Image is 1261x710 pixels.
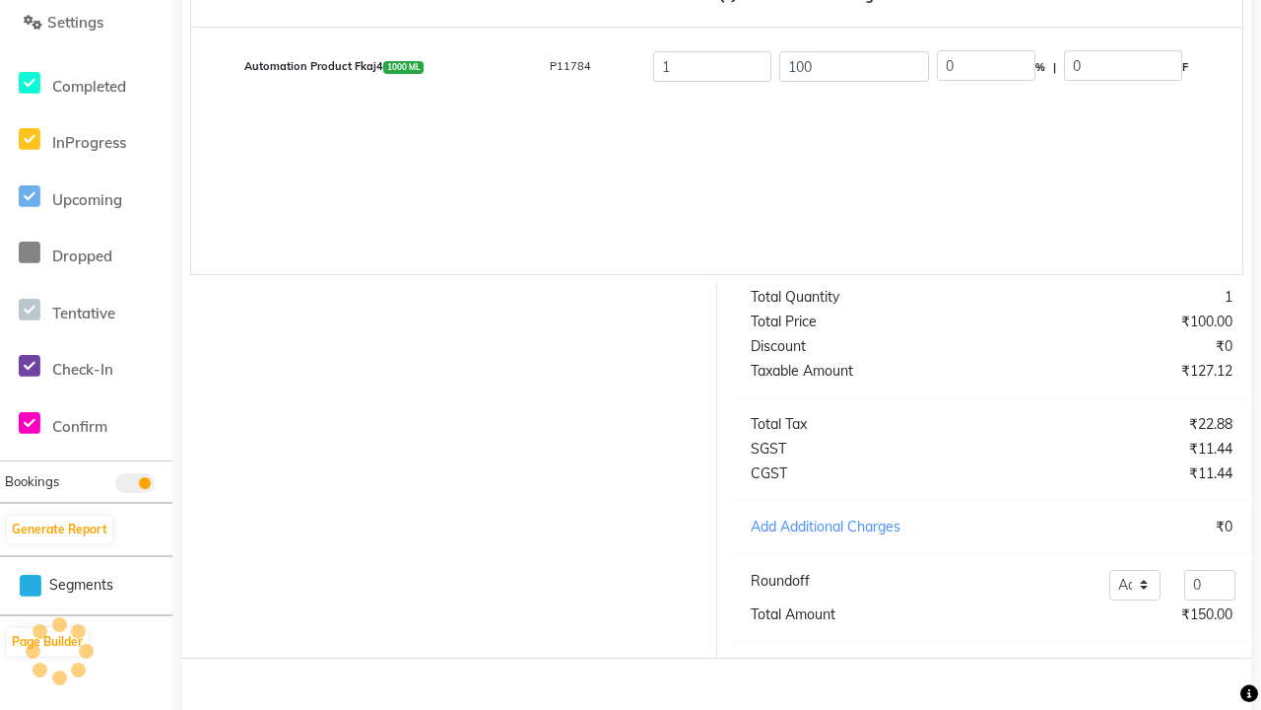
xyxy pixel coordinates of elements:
div: ₹0 [991,517,1247,537]
span: Completed [52,77,126,96]
span: | [1053,51,1056,84]
button: Generate Report [7,516,112,543]
span: InProgress [52,133,126,152]
div: Total Price [736,312,992,332]
span: Segments [49,575,113,596]
div: Automation Product Fkaj4 [176,46,492,87]
div: CGST [736,463,992,484]
div: ₹22.88 [991,414,1247,435]
span: Check-In [52,360,113,379]
span: Confirm [52,417,107,436]
div: Total Amount [736,604,992,625]
div: Discount [736,336,992,357]
span: Tentative [52,304,115,322]
span: Settings [47,13,103,32]
div: SGST [736,439,992,460]
div: 1 [991,287,1247,308]
div: ₹0 [991,336,1247,357]
button: Page Builder [7,628,88,656]
span: 1000 ML [383,61,424,73]
div: Total Quantity [736,287,992,308]
span: F [1182,51,1188,84]
div: ₹100.00 [991,312,1247,332]
div: ₹11.44 [991,463,1247,484]
div: P11784 [492,46,649,87]
span: Bookings [5,473,59,489]
div: Taxable Amount [736,361,992,382]
div: ₹150.00 [991,604,1247,625]
div: ₹11.44 [991,439,1247,460]
span: % [1035,51,1045,84]
span: Dropped [52,247,112,265]
div: Total Tax [736,414,992,435]
div: ₹127.12 [991,361,1247,382]
a: Settings [5,12,167,35]
div: Add Additional Charges [736,517,992,537]
span: Upcoming [52,190,122,209]
div: Roundoff [751,571,810,592]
